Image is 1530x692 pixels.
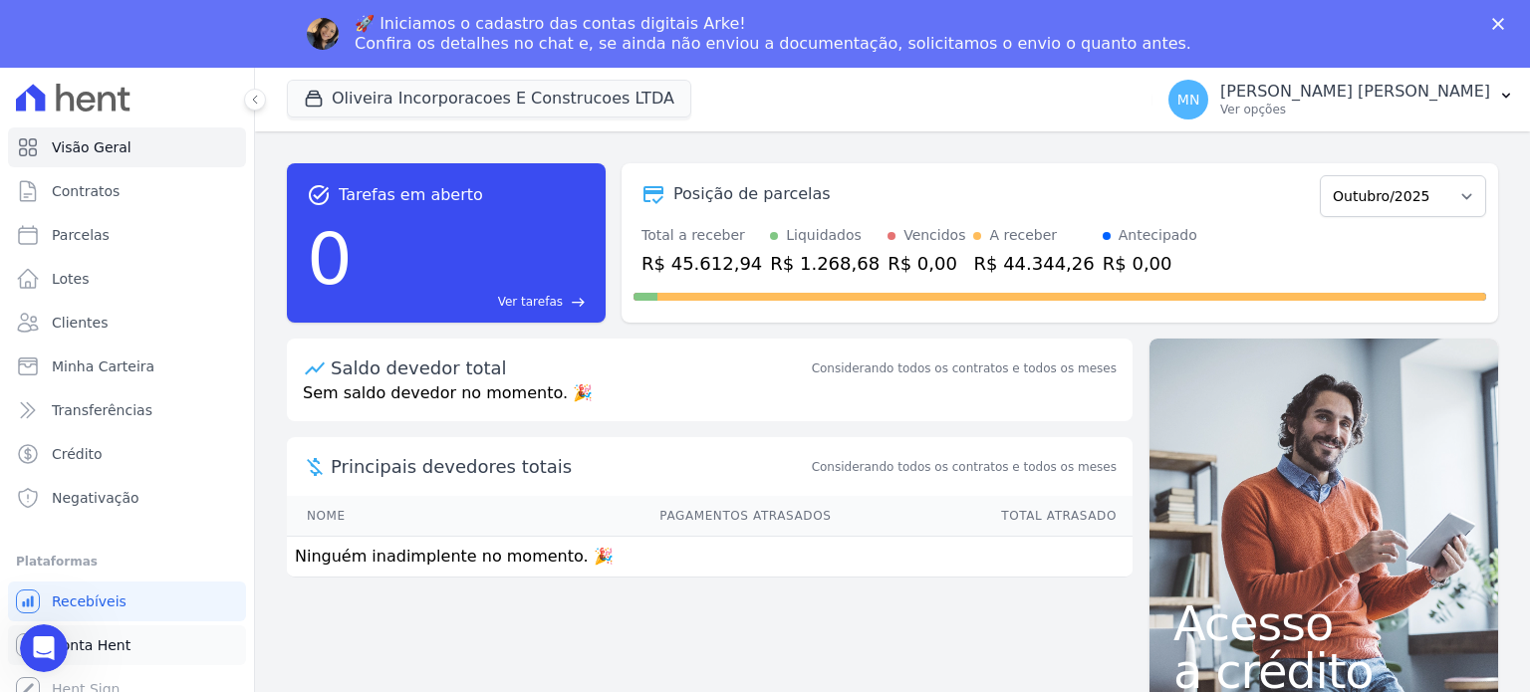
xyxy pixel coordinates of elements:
[52,400,152,420] span: Transferências
[786,225,862,246] div: Liquidados
[8,303,246,343] a: Clientes
[1119,225,1197,246] div: Antecipado
[8,171,246,211] a: Contratos
[52,137,131,157] span: Visão Geral
[52,635,130,655] span: Conta Hent
[8,478,246,518] a: Negativação
[8,215,246,255] a: Parcelas
[832,496,1133,537] th: Total Atrasado
[641,225,762,246] div: Total a receber
[8,434,246,474] a: Crédito
[16,550,238,574] div: Plataformas
[498,293,563,311] span: Ver tarefas
[355,14,1191,54] div: 🚀 Iniciamos o cadastro das contas digitais Arke! Confira os detalhes no chat e, se ainda não envi...
[287,537,1133,577] td: Ninguém inadimplente no momento. 🎉
[812,359,1117,377] div: Considerando todos os contratos e todos os meses
[52,225,110,245] span: Parcelas
[52,356,154,376] span: Minha Carteira
[1220,102,1490,117] p: Ver opções
[331,354,808,381] div: Saldo devedor total
[8,625,246,665] a: Conta Hent
[361,293,586,311] a: Ver tarefas east
[8,346,246,386] a: Minha Carteira
[52,269,90,289] span: Lotes
[52,591,127,611] span: Recebíveis
[1173,599,1474,647] span: Acesso
[812,458,1117,476] span: Considerando todos os contratos e todos os meses
[1220,82,1490,102] p: [PERSON_NAME] [PERSON_NAME]
[52,313,108,333] span: Clientes
[8,581,246,621] a: Recebíveis
[339,183,483,207] span: Tarefas em aberto
[770,250,880,277] div: R$ 1.268,68
[641,250,762,277] div: R$ 45.612,94
[8,259,246,299] a: Lotes
[673,182,831,206] div: Posição de parcelas
[903,225,965,246] div: Vencidos
[1152,72,1530,127] button: MN [PERSON_NAME] [PERSON_NAME] Ver opções
[287,80,691,117] button: Oliveira Incorporacoes E Construcoes LTDA
[571,295,586,310] span: east
[1103,250,1197,277] div: R$ 0,00
[52,444,103,464] span: Crédito
[52,181,120,201] span: Contratos
[973,250,1094,277] div: R$ 44.344,26
[438,496,833,537] th: Pagamentos Atrasados
[307,183,331,207] span: task_alt
[989,225,1057,246] div: A receber
[307,207,353,311] div: 0
[287,381,1133,421] p: Sem saldo devedor no momento. 🎉
[1177,93,1200,107] span: MN
[52,488,139,508] span: Negativação
[8,390,246,430] a: Transferências
[20,624,68,672] iframe: Intercom live chat
[307,18,339,50] img: Profile image for Adriane
[287,496,438,537] th: Nome
[8,127,246,167] a: Visão Geral
[331,453,808,480] span: Principais devedores totais
[888,250,965,277] div: R$ 0,00
[1492,18,1512,30] div: Fechar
